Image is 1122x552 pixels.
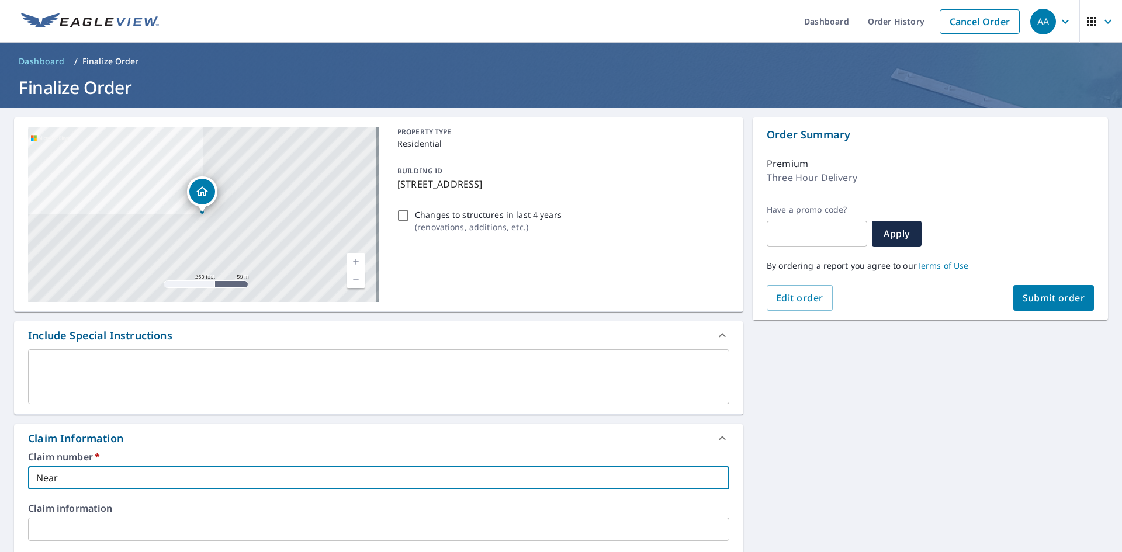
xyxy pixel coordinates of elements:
[347,253,365,270] a: Current Level 17, Zoom In
[767,127,1094,143] p: Order Summary
[14,52,70,71] a: Dashboard
[415,221,562,233] p: ( renovations, additions, etc. )
[767,171,857,185] p: Three Hour Delivery
[14,321,743,349] div: Include Special Instructions
[14,424,743,452] div: Claim Information
[1030,9,1056,34] div: AA
[917,260,969,271] a: Terms of Use
[397,177,725,191] p: [STREET_ADDRESS]
[187,176,217,213] div: Dropped pin, building 1, Residential property, 1604 Blinks Ave Long Beach, IN 46360
[767,204,867,215] label: Have a promo code?
[19,55,65,67] span: Dashboard
[881,227,912,240] span: Apply
[28,328,172,343] div: Include Special Instructions
[415,209,562,221] p: Changes to structures in last 4 years
[767,285,833,311] button: Edit order
[397,166,442,176] p: BUILDING ID
[1013,285,1095,311] button: Submit order
[767,261,1094,271] p: By ordering a report you agree to our
[776,291,823,304] span: Edit order
[82,55,139,67] p: Finalize Order
[21,13,159,30] img: EV Logo
[14,52,1108,71] nav: breadcrumb
[397,127,725,137] p: PROPERTY TYPE
[28,431,123,446] div: Claim Information
[14,75,1108,99] h1: Finalize Order
[397,137,725,150] p: Residential
[28,452,729,461] label: Claim number
[1023,291,1085,304] span: Submit order
[767,157,808,171] p: Premium
[872,221,922,247] button: Apply
[74,54,78,68] li: /
[28,504,729,513] label: Claim information
[940,9,1020,34] a: Cancel Order
[347,270,365,288] a: Current Level 17, Zoom Out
